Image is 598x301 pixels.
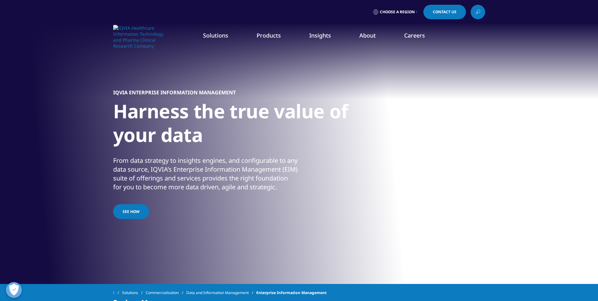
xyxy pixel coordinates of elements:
[309,32,331,39] a: Insights
[113,99,350,150] h1: Harness the true value of your data
[359,32,376,39] a: About
[113,89,236,96] h5: IQVIA ENTERPRISE INFORMATION MANAGEMENT
[203,32,228,39] a: Solutions
[122,287,146,298] a: Solutions
[256,287,327,298] span: Enterprise Information Management
[123,209,140,214] span: See how
[166,22,485,52] nav: Primary
[433,10,456,14] span: Contact Us
[113,156,298,192] div: From data strategy to insights engines, and configurable to any data source, IQVIA’s Enterprise I...
[257,32,281,39] a: Products
[113,25,164,49] img: IQVIA Healthcare Information Technology and Pharma Clinical Research Company
[113,204,149,219] a: See how
[423,5,466,19] a: Contact Us
[6,282,22,298] button: Open Preferences
[146,287,186,298] a: Commercialization
[404,32,425,39] a: Careers
[380,9,415,15] span: Choose a Region
[186,287,256,298] a: Data and Information Management
[113,47,485,262] div: 1 / 1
